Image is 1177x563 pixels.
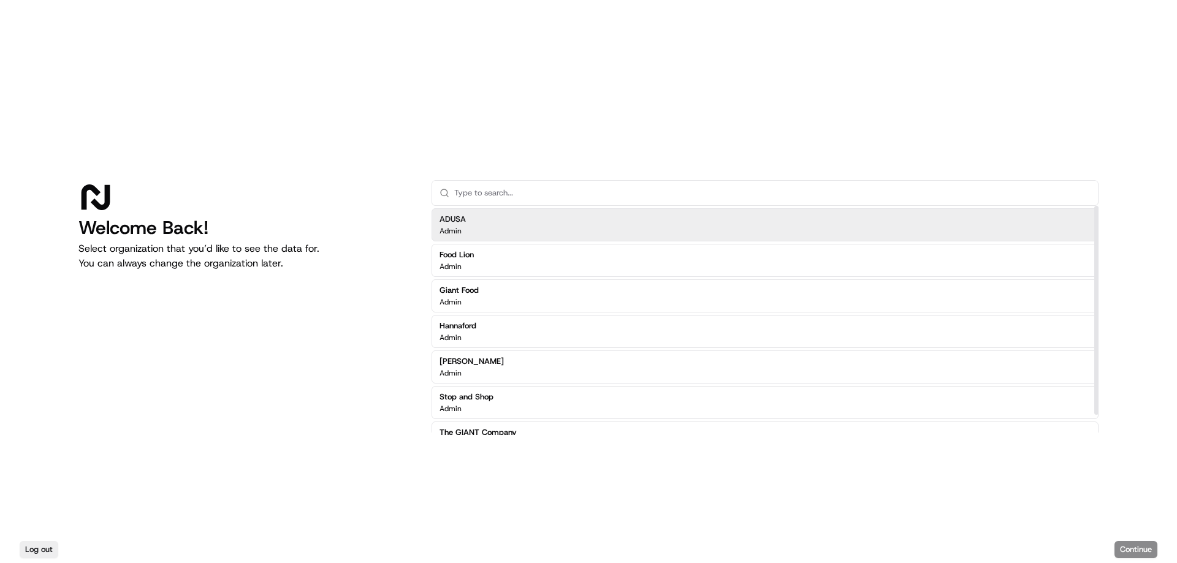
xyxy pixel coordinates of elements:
p: Select organization that you’d like to see the data for. You can always change the organization l... [78,241,412,271]
h2: [PERSON_NAME] [440,356,504,367]
h1: Welcome Back! [78,217,412,239]
input: Type to search... [454,181,1091,205]
p: Admin [440,368,462,378]
h2: Food Lion [440,249,474,260]
h2: ADUSA [440,214,466,225]
p: Admin [440,333,462,342]
h2: The GIANT Company [440,427,517,438]
h2: Hannaford [440,320,476,331]
button: Log out [20,541,58,558]
h2: Giant Food [440,285,479,296]
p: Admin [440,226,462,236]
p: Admin [440,262,462,271]
p: Admin [440,404,462,414]
h2: Stop and Shop [440,391,493,402]
div: Suggestions [432,206,1099,457]
p: Admin [440,297,462,307]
